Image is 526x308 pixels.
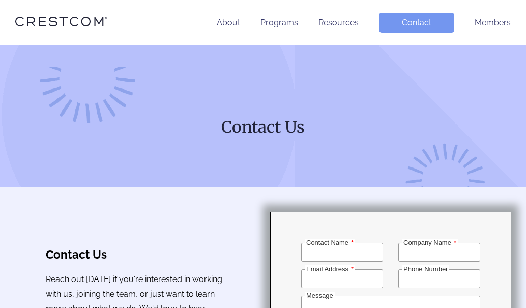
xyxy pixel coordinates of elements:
label: Company Name [402,239,458,246]
a: Members [475,18,511,27]
label: Contact Name [305,239,355,246]
label: Email Address [305,265,355,273]
a: About [217,18,240,27]
a: Programs [260,18,298,27]
a: Resources [318,18,359,27]
label: Message [305,292,335,299]
h1: Contact Us [69,117,458,138]
a: Contact [379,13,454,33]
label: Phone Number [402,265,449,273]
h3: Contact Us [46,248,225,261]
